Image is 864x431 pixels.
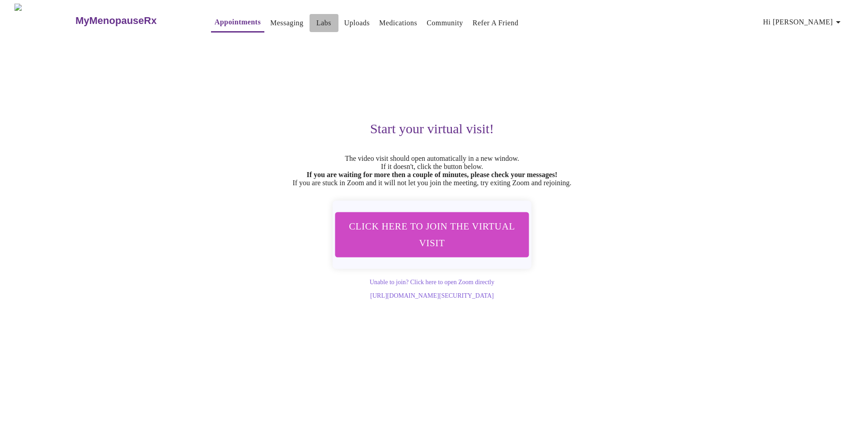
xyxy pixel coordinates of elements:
a: Messaging [270,17,303,29]
button: Medications [376,14,421,32]
a: Refer a Friend [473,17,519,29]
a: Medications [379,17,417,29]
button: Refer a Friend [469,14,522,32]
a: Unable to join? Click here to open Zoom directly [370,279,494,286]
a: Appointments [215,16,261,28]
strong: If you are waiting for more then a couple of minutes, please check your messages! [307,171,558,178]
button: Uploads [341,14,374,32]
a: [URL][DOMAIN_NAME][SECURITY_DATA] [370,292,493,299]
button: Messaging [267,14,307,32]
button: Community [423,14,467,32]
a: MyMenopauseRx [74,5,193,37]
button: Hi [PERSON_NAME] [760,13,847,31]
h3: Start your virtual visit! [154,121,710,136]
span: Hi [PERSON_NAME] [763,16,844,28]
h3: MyMenopauseRx [75,15,157,27]
p: The video visit should open automatically in a new window. If it doesn't, click the button below.... [154,155,710,187]
span: Click here to join the virtual visit [347,218,517,251]
button: Click here to join the virtual visit [335,212,529,257]
a: Uploads [344,17,370,29]
a: Labs [316,17,331,29]
a: Community [427,17,463,29]
img: MyMenopauseRx Logo [14,4,74,37]
button: Labs [310,14,338,32]
button: Appointments [211,13,264,33]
